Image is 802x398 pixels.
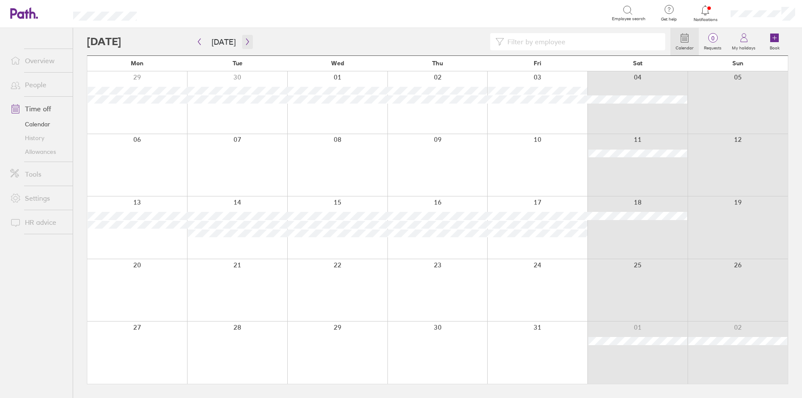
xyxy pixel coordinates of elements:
span: Tue [233,60,243,67]
span: Fri [534,60,541,67]
span: 0 [699,35,727,42]
a: Calendar [3,117,73,131]
a: People [3,76,73,93]
a: Tools [3,165,73,183]
span: Wed [331,60,344,67]
a: My holidays [727,28,761,55]
span: Employee search [612,16,645,21]
label: My holidays [727,43,761,51]
label: Requests [699,43,727,51]
span: Mon [131,60,144,67]
span: Sun [732,60,744,67]
a: HR advice [3,214,73,231]
div: Search [160,9,182,17]
a: Book [761,28,788,55]
span: Notifications [691,17,719,22]
a: Overview [3,52,73,69]
a: Notifications [691,4,719,22]
a: Allowances [3,145,73,159]
button: [DATE] [205,35,243,49]
a: History [3,131,73,145]
span: Get help [655,17,683,22]
span: Sat [633,60,642,67]
a: Settings [3,190,73,207]
span: Thu [432,60,443,67]
a: 0Requests [699,28,727,55]
a: Calendar [670,28,699,55]
label: Book [765,43,785,51]
a: Time off [3,100,73,117]
input: Filter by employee [504,34,660,50]
label: Calendar [670,43,699,51]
